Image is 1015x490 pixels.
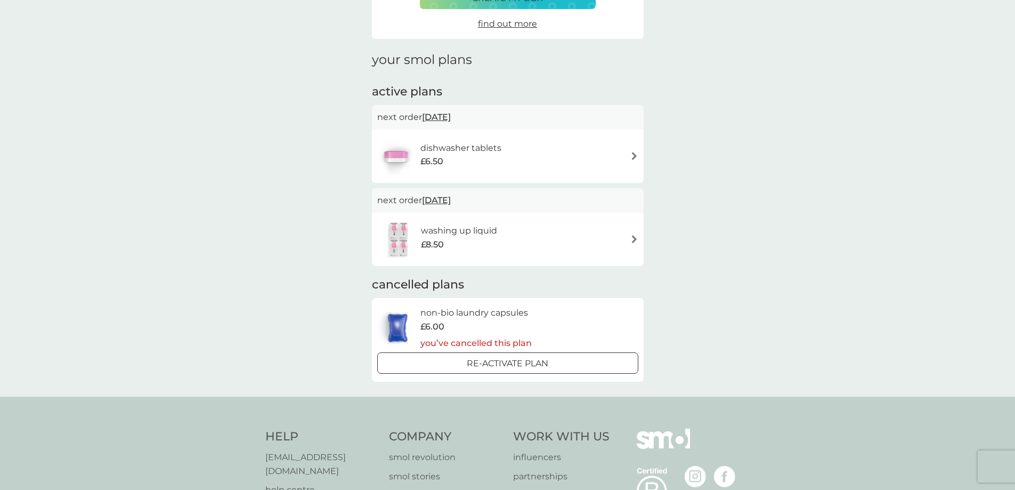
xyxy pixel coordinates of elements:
[421,238,444,252] span: £8.50
[389,470,502,484] a: smol stories
[372,84,644,100] h2: active plans
[420,306,532,320] h6: non-bio laundry capsules
[714,466,735,487] img: visit the smol Facebook page
[265,429,379,445] h4: Help
[513,451,610,464] a: influencers
[467,357,548,371] p: Re-activate Plan
[372,277,644,293] h2: cancelled plans
[421,224,497,238] h6: washing up liquid
[630,152,638,160] img: arrow right
[637,429,690,465] img: smol
[389,429,502,445] h4: Company
[372,52,644,68] h1: your smol plans
[685,466,706,487] img: visit the smol Instagram page
[377,309,418,347] img: non-bio laundry capsules
[377,194,638,207] p: next order
[422,190,451,211] span: [DATE]
[478,19,537,29] span: find out more
[420,141,501,155] h6: dishwasher tablets
[377,221,421,258] img: washing up liquid
[513,470,610,484] a: partnerships
[389,451,502,464] a: smol revolution
[513,429,610,445] h4: Work With Us
[377,138,415,175] img: dishwasher tablets
[420,320,444,334] span: £6.00
[420,336,532,350] p: you’ve cancelled this plan
[630,235,638,243] img: arrow right
[478,17,537,31] a: find out more
[265,451,379,478] a: [EMAIL_ADDRESS][DOMAIN_NAME]
[377,352,638,374] button: Re-activate Plan
[377,110,638,124] p: next order
[422,107,451,127] span: [DATE]
[420,155,443,168] span: £6.50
